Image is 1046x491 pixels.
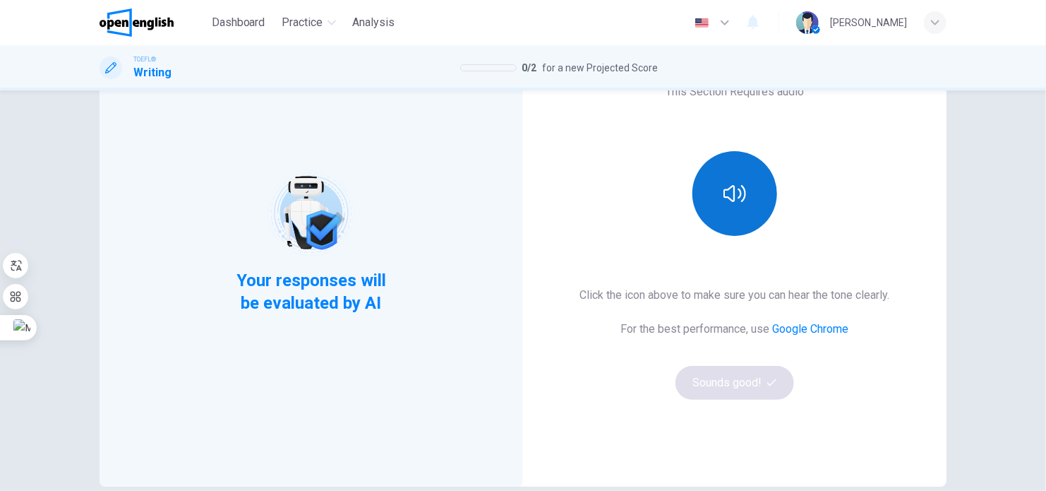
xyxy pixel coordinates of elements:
div: [PERSON_NAME] [830,14,907,31]
span: 0 / 2 [522,59,537,76]
span: for a new Projected Score [543,59,659,76]
span: TOEFL® [133,54,156,64]
span: Dashboard [212,14,265,31]
img: Profile picture [796,11,819,34]
a: Google Chrome [773,322,849,336]
h6: This Section Requires audio [666,83,804,100]
span: Practice [282,14,323,31]
img: robot icon [266,168,356,258]
span: Your responses will be evaluated by AI [226,269,397,314]
h1: Writing [133,64,172,81]
h6: For the best performance, use [621,321,849,338]
button: Analysis [347,10,401,35]
img: en [693,18,711,28]
h6: Click the icon above to make sure you can hear the tone clearly. [580,287,890,304]
a: OpenEnglish logo [100,8,206,37]
img: OpenEnglish logo [100,8,174,37]
button: Practice [277,10,342,35]
span: Analysis [353,14,395,31]
button: Dashboard [206,10,271,35]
